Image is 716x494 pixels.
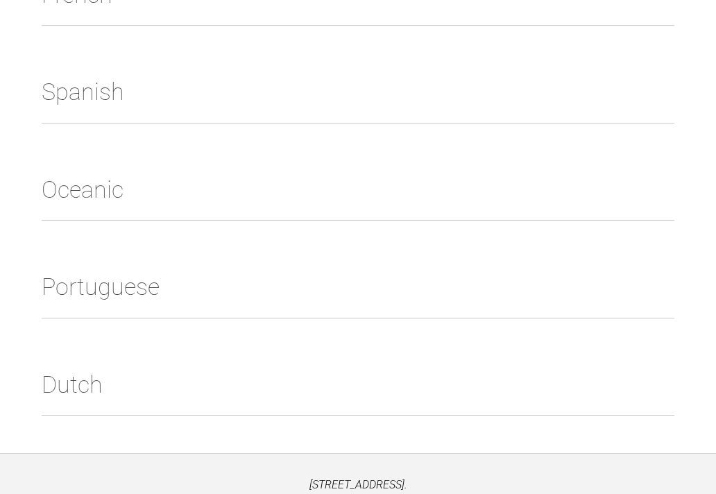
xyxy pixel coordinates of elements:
[42,366,674,416] h2: Dutch
[42,171,674,221] h2: Oceanic
[42,268,674,318] h2: Portuguese
[42,73,674,123] h2: Spanish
